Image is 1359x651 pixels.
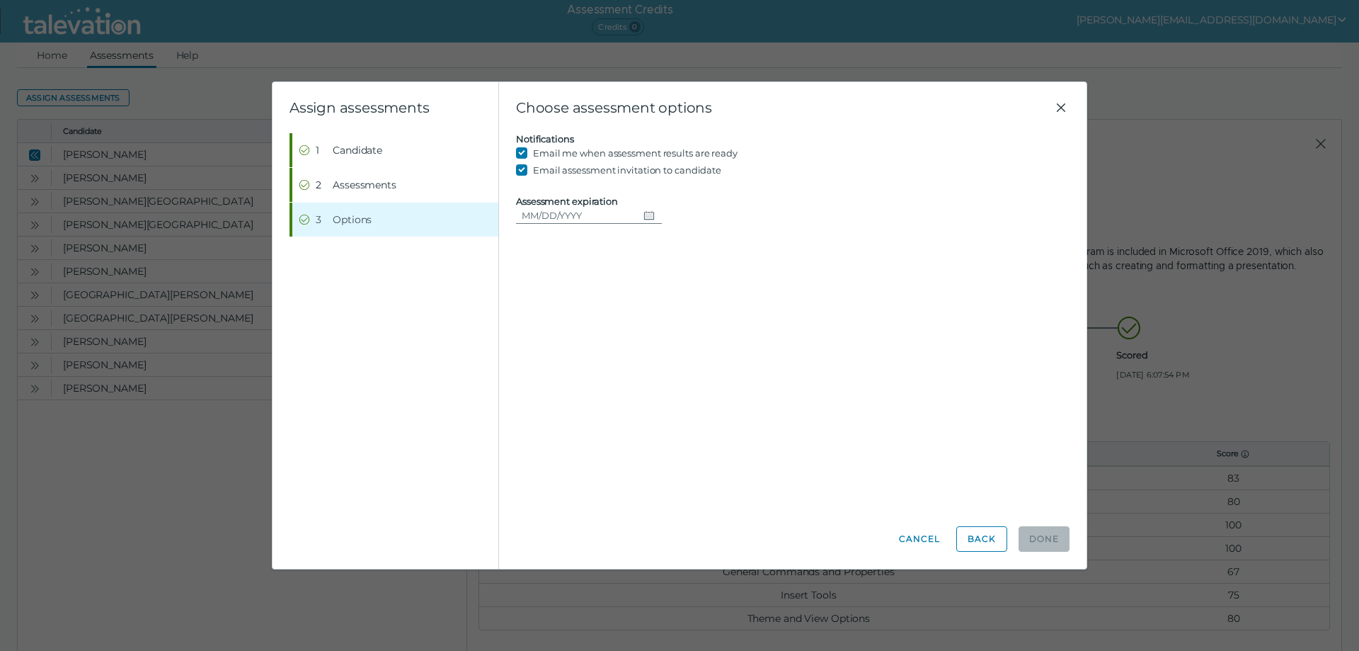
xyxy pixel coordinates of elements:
cds-icon: Completed [299,145,310,156]
span: Assessments [333,178,396,192]
cds-icon: Completed [299,179,310,191]
input: MM/DD/YYYY [516,207,638,224]
span: Options [333,213,372,227]
label: Assessment expiration [516,196,618,207]
button: Completed [292,203,498,237]
span: Candidate [333,143,382,157]
label: Email assessment invitation to candidate [533,162,721,179]
label: Notifications [516,133,574,145]
div: 2 [316,178,327,192]
cds-icon: Completed [299,214,310,225]
label: Email me when assessment results are ready [533,145,738,162]
div: 1 [316,143,327,157]
button: Back [956,526,1007,552]
span: Choose assessment options [516,99,1053,116]
button: Close [1053,99,1070,116]
nav: Wizard steps [289,133,498,237]
div: 3 [316,213,327,227]
button: Choose date [638,207,662,224]
button: Completed [292,168,498,202]
button: Cancel [894,526,945,552]
clr-wizard-title: Assign assessments [289,99,429,116]
button: Done [1019,526,1070,552]
button: Completed [292,133,498,167]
